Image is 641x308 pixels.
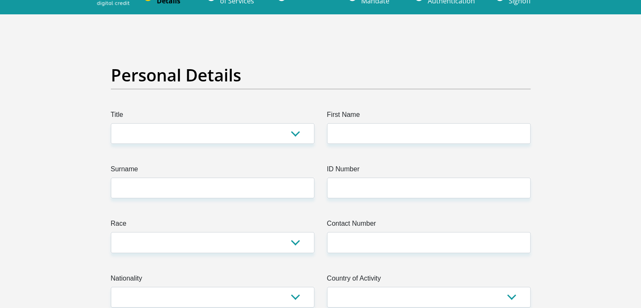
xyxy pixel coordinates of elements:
[327,232,531,253] input: Contact Number
[327,110,531,123] label: First Name
[327,219,531,232] label: Contact Number
[327,273,531,287] label: Country of Activity
[111,110,314,123] label: Title
[327,178,531,198] input: ID Number
[111,178,314,198] input: Surname
[327,164,531,178] label: ID Number
[111,65,531,85] h2: Personal Details
[111,164,314,178] label: Surname
[327,123,531,144] input: First Name
[111,219,314,232] label: Race
[111,273,314,287] label: Nationality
